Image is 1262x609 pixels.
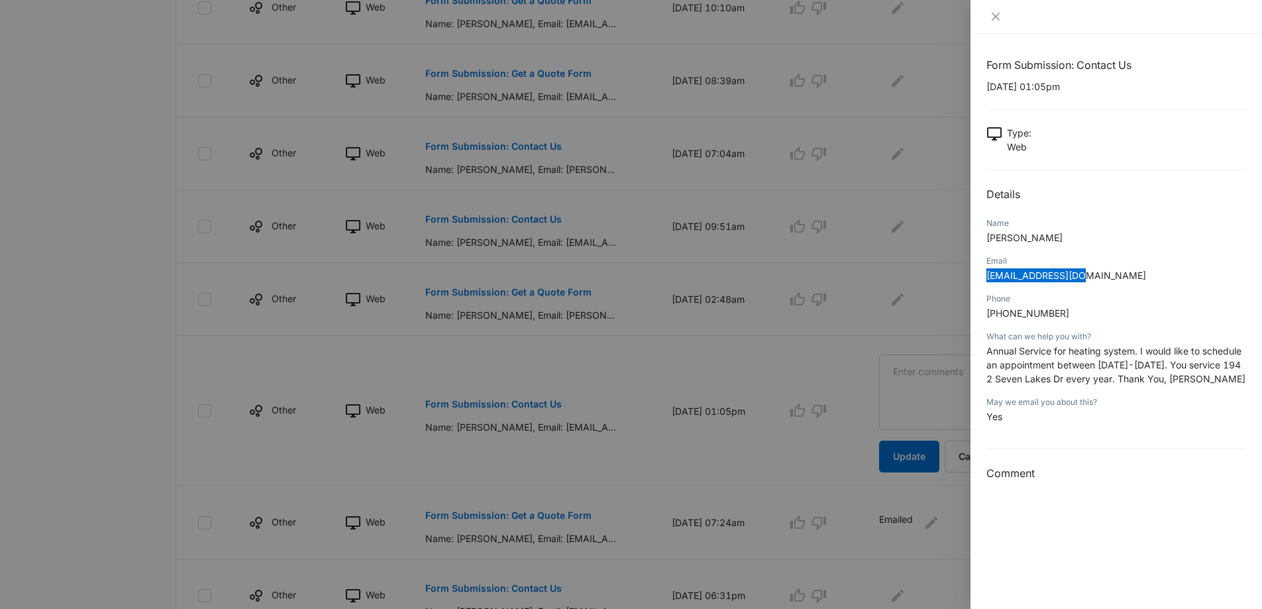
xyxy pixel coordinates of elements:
[986,255,1246,267] div: Email
[986,80,1246,93] p: [DATE] 01:05pm
[986,307,1069,319] span: [PHONE_NUMBER]
[986,11,1005,23] button: Close
[990,11,1001,22] span: close
[986,396,1246,408] div: May we email you about this?
[986,331,1246,343] div: What can we help you with?
[1007,126,1031,140] p: Type :
[986,270,1146,281] span: [EMAIL_ADDRESS][DOMAIN_NAME]
[1007,140,1031,154] p: Web
[986,232,1063,243] span: [PERSON_NAME]
[986,293,1246,305] div: Phone
[986,345,1245,384] span: Annual Service for heating system. I would like to schedule an appointment between [DATE]-[DATE]....
[986,57,1246,73] h1: Form Submission: Contact Us
[986,411,1002,422] span: Yes
[986,465,1246,481] h3: Comment
[986,186,1246,202] h2: Details
[986,217,1246,229] div: Name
